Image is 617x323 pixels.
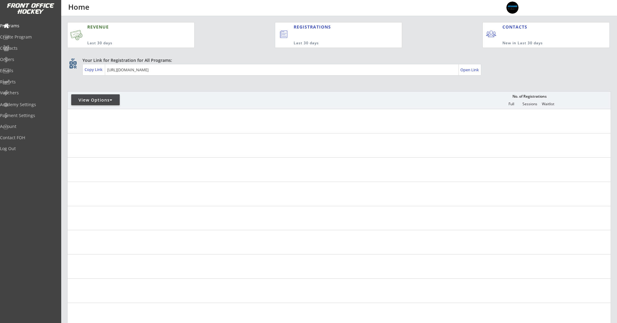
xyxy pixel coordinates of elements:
[69,57,76,61] div: qr
[502,102,520,106] div: Full
[502,24,530,30] div: CONTACTS
[460,66,479,74] a: Open Link
[294,24,374,30] div: REGISTRATIONS
[294,41,377,46] div: Last 30 days
[68,60,78,69] button: qr_code
[87,41,165,46] div: Last 30 days
[460,67,479,72] div: Open Link
[511,94,548,99] div: No. of Registrations
[539,102,557,106] div: Waitlist
[82,57,592,63] div: Your Link for Registration for All Programs:
[521,102,539,106] div: Sessions
[502,41,581,46] div: New in Last 30 days
[87,24,165,30] div: REVENUE
[85,67,104,72] div: Copy Link
[71,97,120,103] div: View Options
